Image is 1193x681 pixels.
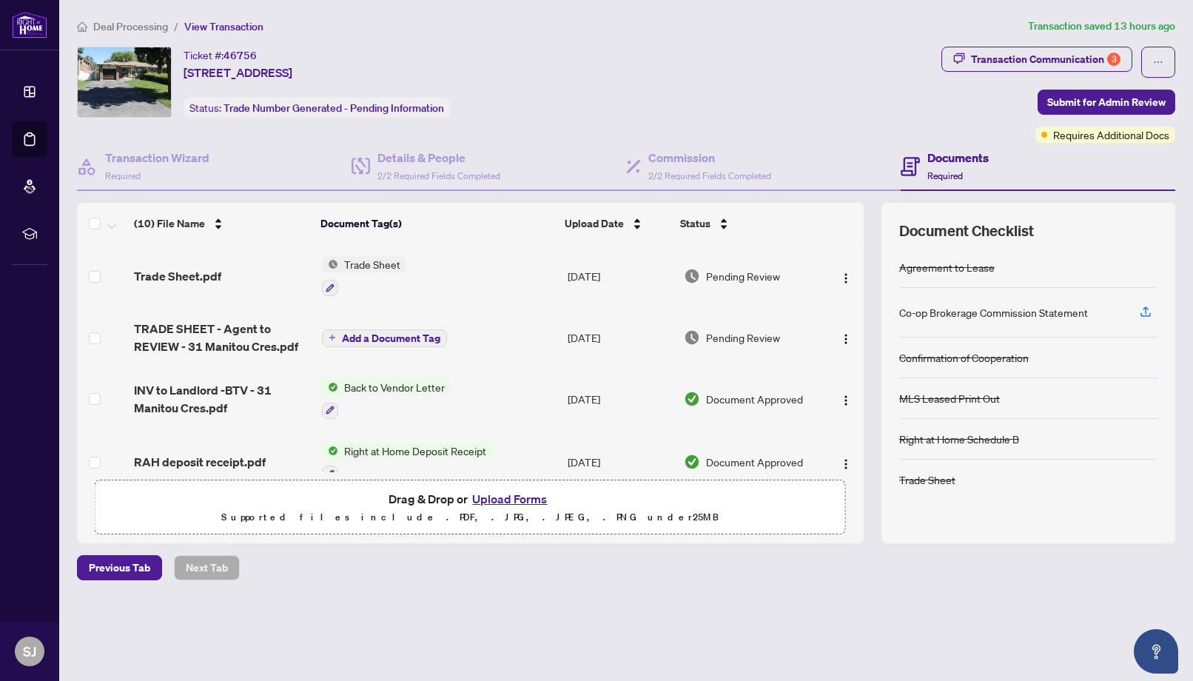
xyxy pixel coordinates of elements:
[89,556,150,580] span: Previous Tab
[184,47,257,64] div: Ticket #:
[134,215,205,232] span: (10) File Name
[322,379,338,395] img: Status Icon
[322,329,447,347] button: Add a Document Tag
[562,431,678,494] td: [DATE]
[134,453,266,471] span: RAH deposit receipt.pdf
[706,268,780,284] span: Pending Review
[680,215,710,232] span: Status
[377,170,500,181] span: 2/2 Required Fields Completed
[78,47,171,117] img: IMG-W12187574_1.jpg
[322,256,338,272] img: Status Icon
[77,555,162,580] button: Previous Tab
[134,267,221,285] span: Trade Sheet.pdf
[565,215,624,232] span: Upload Date
[184,98,450,118] div: Status:
[389,489,551,509] span: Drag & Drop or
[322,443,338,459] img: Status Icon
[562,244,678,308] td: [DATE]
[834,326,858,349] button: Logo
[184,20,263,33] span: View Transaction
[1134,629,1178,674] button: Open asap
[12,11,47,38] img: logo
[342,333,440,343] span: Add a Document Tag
[941,47,1132,72] button: Transaction Communication3
[684,391,700,407] img: Document Status
[174,555,240,580] button: Next Tab
[1053,127,1169,143] span: Requires Additional Docs
[684,454,700,470] img: Document Status
[105,149,209,167] h4: Transaction Wizard
[338,443,492,459] span: Right at Home Deposit Receipt
[899,431,1019,447] div: Right at Home Schedule B
[927,170,963,181] span: Required
[706,391,803,407] span: Document Approved
[95,480,845,535] span: Drag & Drop orUpload FormsSupported files include .PDF, .JPG, .JPEG, .PNG under25MB
[899,304,1088,321] div: Co-op Brokerage Commission Statement
[105,170,141,181] span: Required
[1028,18,1175,35] article: Transaction saved 13 hours ago
[684,329,700,346] img: Document Status
[834,450,858,474] button: Logo
[338,256,406,272] span: Trade Sheet
[468,489,551,509] button: Upload Forms
[134,320,310,355] span: TRADE SHEET - Agent to REVIEW - 31 Manitou Cres.pdf
[322,379,451,419] button: Status IconBack to Vendor Letter
[377,149,500,167] h4: Details & People
[1047,90,1166,114] span: Submit for Admin Review
[134,381,310,417] span: INV to Landlord -BTV - 31 Manitou Cres.pdf
[338,379,451,395] span: Back to Vendor Letter
[559,203,674,244] th: Upload Date
[899,259,995,275] div: Agreement to Lease
[899,472,955,488] div: Trade Sheet
[1107,53,1120,66] div: 3
[184,64,292,81] span: [STREET_ADDRESS]
[648,149,771,167] h4: Commission
[322,443,492,483] button: Status IconRight at Home Deposit Receipt
[927,149,989,167] h4: Documents
[684,268,700,284] img: Document Status
[224,101,444,115] span: Trade Number Generated - Pending Information
[562,367,678,431] td: [DATE]
[128,203,315,244] th: (10) File Name
[834,387,858,411] button: Logo
[322,256,406,296] button: Status IconTrade Sheet
[23,641,36,662] span: SJ
[322,328,447,347] button: Add a Document Tag
[77,21,87,32] span: home
[648,170,771,181] span: 2/2 Required Fields Completed
[834,264,858,288] button: Logo
[104,509,836,526] p: Supported files include .PDF, .JPG, .JPEG, .PNG under 25 MB
[899,221,1034,241] span: Document Checklist
[899,349,1029,366] div: Confirmation of Cooperation
[840,395,852,406] img: Logo
[329,334,336,341] span: plus
[840,272,852,284] img: Logo
[1153,57,1163,67] span: ellipsis
[1038,90,1175,115] button: Submit for Admin Review
[899,390,1000,406] div: MLS Leased Print Out
[840,458,852,470] img: Logo
[840,333,852,345] img: Logo
[706,454,803,470] span: Document Approved
[971,47,1120,71] div: Transaction Communication
[315,203,559,244] th: Document Tag(s)
[93,20,168,33] span: Deal Processing
[674,203,819,244] th: Status
[562,308,678,367] td: [DATE]
[706,329,780,346] span: Pending Review
[174,18,178,35] li: /
[224,49,257,62] span: 46756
